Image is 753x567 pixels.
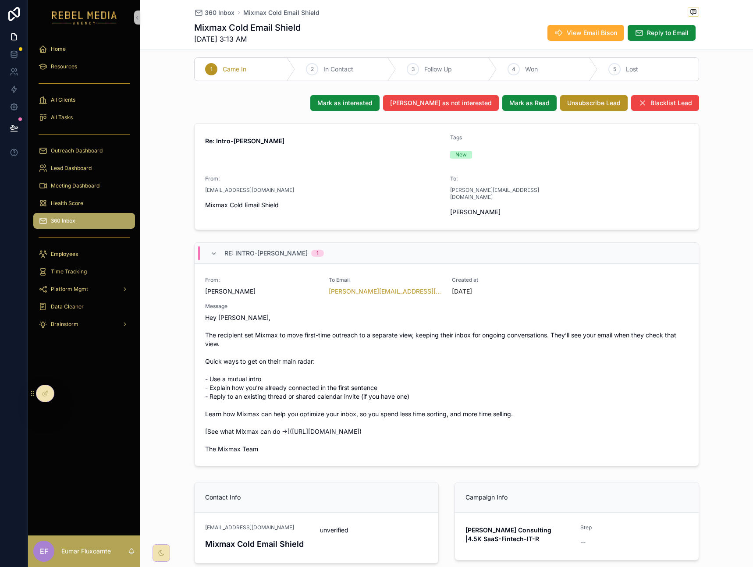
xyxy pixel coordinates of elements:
[580,524,592,531] span: Step
[310,95,380,111] button: Mark as interested
[450,134,462,141] span: Tags
[33,41,135,57] a: Home
[33,160,135,176] a: Lead Dashboard
[323,65,353,74] span: In Contact
[329,287,442,296] a: [PERSON_NAME][EMAIL_ADDRESS][DOMAIN_NAME]
[424,65,452,74] span: Follow Up
[243,8,320,17] a: Mixmax Cold Email Shield
[33,92,135,108] a: All Clients
[51,303,84,310] span: Data Cleaner
[631,95,699,111] button: Blacklist Lead
[33,178,135,194] a: Meeting Dashboard
[628,25,696,41] button: Reply to Email
[626,65,638,74] span: Lost
[52,11,117,25] img: App logo
[51,46,66,53] span: Home
[205,313,688,454] span: Hey [PERSON_NAME], The recipient set Mixmax to move first-time outreach to a separate view, keepi...
[320,526,428,535] span: unverified
[465,526,553,542] strong: [PERSON_NAME] Consulting |4.5K SaaS-Fintech-IT-R
[195,264,699,466] a: From:[PERSON_NAME]To Email[PERSON_NAME][EMAIL_ADDRESS][DOMAIN_NAME]Created at[DATE]MessageHey [PE...
[205,8,234,17] span: 360 Inbox
[40,546,48,556] span: EF
[61,547,111,556] p: Eumar Fluxoamte
[210,66,213,73] span: 1
[51,321,78,328] span: Brainstorm
[223,65,246,74] span: Came In
[502,95,557,111] button: Mark as Read
[205,524,294,531] span: [EMAIL_ADDRESS][DOMAIN_NAME]
[33,59,135,74] a: Resources
[33,281,135,297] a: Platform Mgmt
[452,287,472,296] p: [DATE]
[455,151,467,159] div: New
[465,493,508,501] span: Campaign Info
[509,99,550,107] span: Mark as Read
[51,165,92,172] span: Lead Dashboard
[33,213,135,229] a: 360 Inbox
[33,195,135,211] a: Health Score
[33,246,135,262] a: Employees
[51,63,77,70] span: Resources
[33,299,135,315] a: Data Cleaner
[51,200,83,207] span: Health Score
[205,137,284,145] strong: Re: Intro-[PERSON_NAME]
[317,99,373,107] span: Mark as interested
[194,34,301,44] span: [DATE] 3:13 AM
[28,35,140,344] div: scrollable content
[383,95,499,111] button: [PERSON_NAME] as not interested
[450,208,566,216] span: [PERSON_NAME]
[567,28,617,37] span: View Email Bison
[51,182,99,189] span: Meeting Dashboard
[194,8,234,17] a: 360 Inbox
[452,276,565,283] span: Created at
[33,143,135,159] a: Outreach Dashboard
[560,95,628,111] button: Unsubscribe Lead
[205,276,318,283] span: From:
[390,99,492,107] span: [PERSON_NAME] as not interested
[547,25,624,41] button: View Email Bison
[51,147,103,154] span: Outreach Dashboard
[51,251,78,258] span: Employees
[647,28,689,37] span: Reply to Email
[33,316,135,332] a: Brainstorm
[567,99,621,107] span: Unsubscribe Lead
[205,538,313,550] h4: Mixmax Cold Email Shield
[205,187,294,194] span: [EMAIL_ADDRESS][DOMAIN_NAME]
[205,303,688,310] span: Message
[311,66,314,73] span: 2
[412,66,415,73] span: 3
[450,187,566,201] span: [PERSON_NAME][EMAIL_ADDRESS][DOMAIN_NAME]
[51,268,87,275] span: Time Tracking
[205,175,220,182] span: From:
[194,21,301,34] h1: Mixmax Cold Email Shield
[613,66,616,73] span: 5
[224,249,308,258] span: Re: Intro-[PERSON_NAME]
[33,264,135,280] a: Time Tracking
[525,65,538,74] span: Won
[205,493,241,501] span: Contact Info
[316,250,319,257] div: 1
[650,99,692,107] span: Blacklist Lead
[51,286,88,293] span: Platform Mgmt
[329,276,442,283] span: To Email
[512,66,515,73] span: 4
[205,201,443,209] span: Mixmax Cold Email Shield
[51,114,73,121] span: All Tasks
[51,217,75,224] span: 360 Inbox
[450,175,458,182] span: To:
[51,96,75,103] span: All Clients
[580,538,586,547] span: --
[205,287,318,296] span: [PERSON_NAME]
[33,110,135,125] a: All Tasks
